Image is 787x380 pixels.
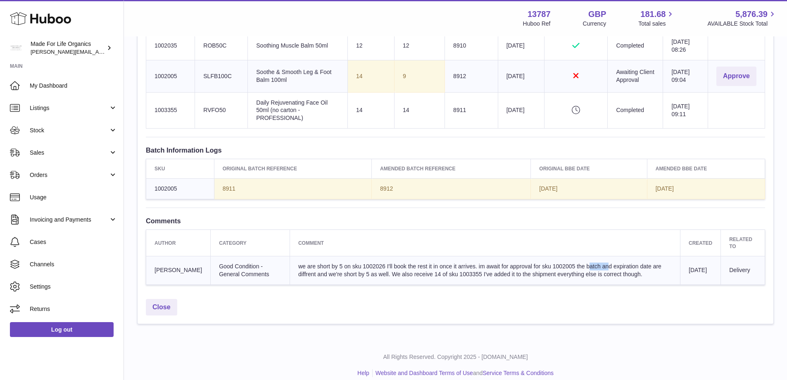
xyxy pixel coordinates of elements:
td: Daily Rejuvenating Face Oil 50ml (no carton - PROFESSIONAL) [248,92,348,129]
a: Close [146,299,177,316]
h3: Comments [146,216,765,225]
td: 1002005 [146,60,195,92]
span: Cases [30,238,117,246]
span: we are short by 5 on sku 1002026 I'll book the rest it in once it arrives. im await for approval ... [298,263,661,277]
li: and [373,369,554,377]
th: Comment [290,230,680,256]
p: All Rights Reserved. Copyright 2025 - [DOMAIN_NAME] [131,353,780,361]
span: Listings [30,104,109,112]
span: 8911 [223,185,235,192]
td: [DATE] 09:04 [663,60,708,92]
span: AVAILABLE Stock Total [707,20,777,28]
td: 8912 [445,60,498,92]
td: [DATE] 08:26 [663,31,708,60]
td: Soothe & Smooth Leg & Foot Balm 100ml [248,60,348,92]
a: 181.68 Total sales [638,9,675,28]
span: [DATE] [656,185,674,192]
span: Invoicing and Payments [30,216,109,224]
span: 8912 [380,185,393,192]
td: 1003355 [146,92,195,129]
span: [PERSON_NAME][EMAIL_ADDRESS][PERSON_NAME][DOMAIN_NAME] [31,48,210,55]
td: Completed [608,92,663,129]
span: Channels [30,261,117,268]
td: 12 [395,31,445,60]
td: 14 [347,60,394,92]
span: Orders [30,171,109,179]
span: [DATE] [689,267,707,273]
strong: GBP [588,9,606,20]
td: 14 [395,92,445,129]
th: Created [680,230,721,256]
th: Author [146,230,211,256]
td: 14 [347,92,394,129]
span: [DATE] [539,185,557,192]
img: geoff.winwood@madeforlifeorganics.com [10,42,22,54]
span: My Dashboard [30,82,117,90]
span: Settings [30,283,117,291]
button: Approve [716,67,756,86]
td: Soothing Muscle Balm 50ml [248,31,348,60]
td: 12 [347,31,394,60]
div: Huboo Ref [523,20,551,28]
span: 1002005 [155,185,177,192]
span: 5,876.39 [735,9,768,20]
th: SKU [146,159,214,179]
th: Original BBE Date [531,159,647,179]
td: [DATE] [498,31,544,60]
span: Returns [30,305,117,313]
td: RVFO50 [195,92,248,129]
td: [DATE] 09:11 [663,92,708,129]
span: Sales [30,149,109,157]
div: Currency [583,20,606,28]
td: Awaiting Client Approval [608,60,663,92]
span: Usage [30,194,117,201]
td: [DATE] [498,92,544,129]
td: Completed [608,31,663,60]
strong: 13787 [528,9,551,20]
td: SLFB100C [195,60,248,92]
h3: Batch Information Logs [146,146,765,155]
a: Service Terms & Conditions [483,370,554,376]
th: Amended Batch Reference [372,159,531,179]
a: Help [357,370,369,376]
th: Related to [721,230,765,256]
th: Original Batch Reference [214,159,371,179]
span: 181.68 [640,9,666,20]
th: Category [211,230,290,256]
td: [DATE] [498,60,544,92]
span: Delivery [729,267,750,273]
td: 8910 [445,31,498,60]
span: [PERSON_NAME] [155,267,202,273]
a: 5,876.39 AVAILABLE Stock Total [707,9,777,28]
td: 8911 [445,92,498,129]
a: Website and Dashboard Terms of Use [376,370,473,376]
span: Total sales [638,20,675,28]
td: 1002035 [146,31,195,60]
a: Log out [10,322,114,337]
span: Good Condition - General Comments [219,263,269,277]
span: Stock [30,127,109,134]
td: ROB50C [195,31,248,60]
div: Made For Life Organics [31,40,105,56]
th: Amended BBE Date [647,159,765,179]
td: 9 [395,60,445,92]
